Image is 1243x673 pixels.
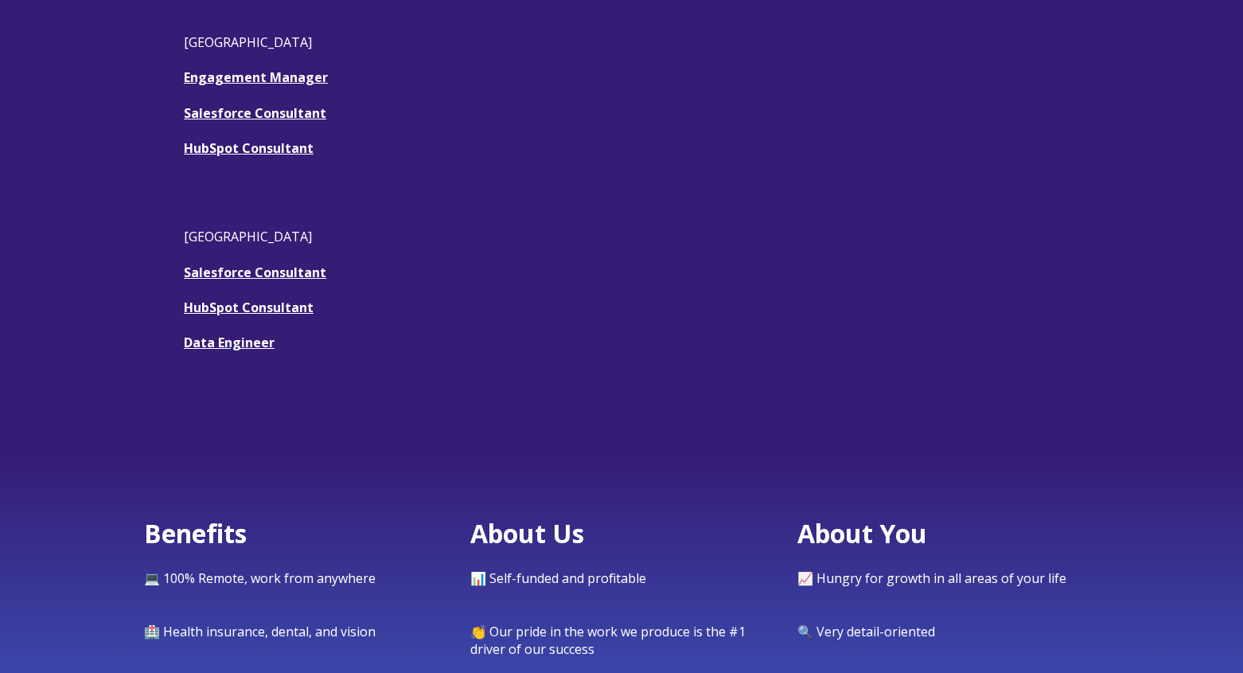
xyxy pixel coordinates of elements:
[184,104,326,122] a: Salesforce Consultant
[184,139,314,157] a: HubSpot Consultant
[797,516,927,550] span: About You
[184,299,314,316] a: HubSpot Consultant
[797,569,1066,587] span: 📈 Hungry for growth in all areas of your life
[184,264,326,281] a: Salesforce Consultant
[184,68,328,86] a: Engagement Manager
[144,516,247,550] span: Benefits
[470,623,746,658] span: 👏 Our pride in the work we produce is the #1 driver of our success
[797,623,935,640] span: 🔍 Very detail-oriented
[144,569,376,587] span: 💻 100% Remote, work from anywhere
[144,623,376,640] span: 🏥 Health insurance, dental, and vision
[470,569,646,587] span: 📊 Self-funded and profitable
[184,228,312,245] span: [GEOGRAPHIC_DATA]
[470,516,584,550] span: About Us
[184,334,275,351] a: Data Engineer
[184,33,312,51] span: [GEOGRAPHIC_DATA]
